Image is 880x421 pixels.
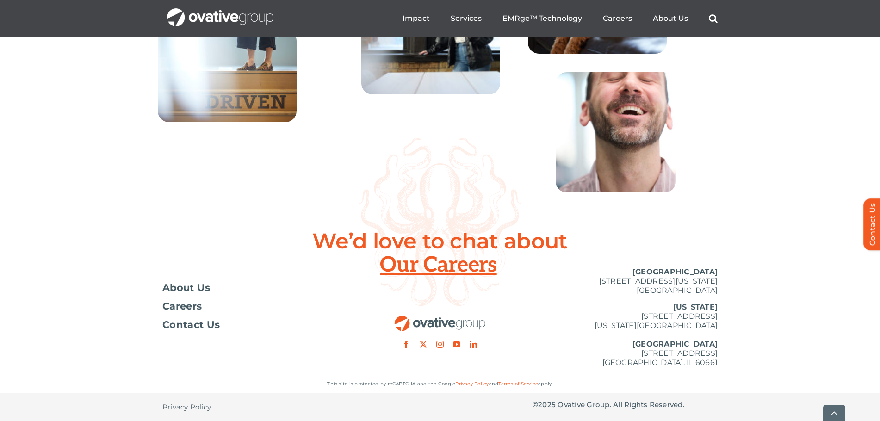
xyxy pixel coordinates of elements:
a: facebook [403,341,410,348]
a: Contact Us [162,320,347,329]
a: OG_Full_horizontal_WHT [167,7,273,16]
a: EMRge™ Technology [502,14,582,23]
nav: Footer Menu [162,283,347,329]
a: instagram [436,341,444,348]
a: Privacy Policy [455,381,489,387]
a: twitter [420,341,427,348]
p: [STREET_ADDRESS] [US_STATE][GEOGRAPHIC_DATA] [STREET_ADDRESS] [GEOGRAPHIC_DATA], IL 60661 [533,303,718,367]
nav: Menu [403,4,718,33]
p: © Ovative Group. All Rights Reserved. [533,400,718,409]
img: Home – Careers 8 [556,72,676,192]
a: youtube [453,341,460,348]
a: Services [451,14,482,23]
u: [GEOGRAPHIC_DATA] [632,340,718,348]
a: Search [709,14,718,23]
u: [US_STATE] [673,303,718,311]
a: Privacy Policy [162,393,211,421]
span: Careers [162,302,202,311]
u: [GEOGRAPHIC_DATA] [632,267,718,276]
a: About Us [653,14,688,23]
nav: Footer - Privacy Policy [162,393,347,421]
a: Careers [162,302,347,311]
p: This site is protected by reCAPTCHA and the Google and apply. [162,379,718,389]
span: 2025 [538,400,556,409]
a: About Us [162,283,347,292]
span: Privacy Policy [162,402,211,412]
span: Our Careers [380,254,500,277]
a: linkedin [470,341,477,348]
img: Home – Careers 3 [158,30,297,122]
a: Terms of Service [498,381,538,387]
a: Careers [603,14,632,23]
a: Impact [403,14,430,23]
span: Contact Us [162,320,220,329]
p: [STREET_ADDRESS][US_STATE] [GEOGRAPHIC_DATA] [533,267,718,295]
a: OG_Full_horizontal_RGB [394,315,486,323]
span: About Us [162,283,211,292]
